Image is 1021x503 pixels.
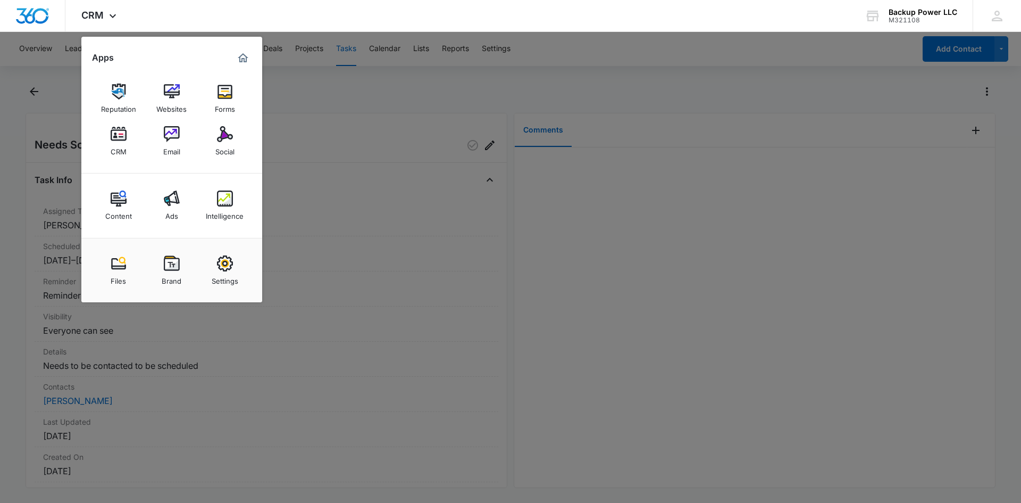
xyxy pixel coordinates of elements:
[163,142,180,156] div: Email
[212,271,238,285] div: Settings
[165,207,178,220] div: Ads
[152,185,192,226] a: Ads
[98,185,139,226] a: Content
[205,250,245,291] a: Settings
[206,207,244,220] div: Intelligence
[205,121,245,161] a: Social
[92,53,114,63] h2: Apps
[889,8,957,17] div: account name
[152,78,192,119] a: Websites
[889,17,957,24] div: account id
[205,185,245,226] a: Intelligence
[98,250,139,291] a: Files
[235,50,252,67] a: Marketing 360® Dashboard
[152,250,192,291] a: Brand
[156,100,187,113] div: Websites
[205,78,245,119] a: Forms
[111,271,126,285] div: Files
[81,10,104,21] span: CRM
[215,100,235,113] div: Forms
[215,142,235,156] div: Social
[105,207,132,220] div: Content
[152,121,192,161] a: Email
[101,100,136,113] div: Reputation
[111,142,127,156] div: CRM
[162,271,181,285] div: Brand
[98,78,139,119] a: Reputation
[98,121,139,161] a: CRM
